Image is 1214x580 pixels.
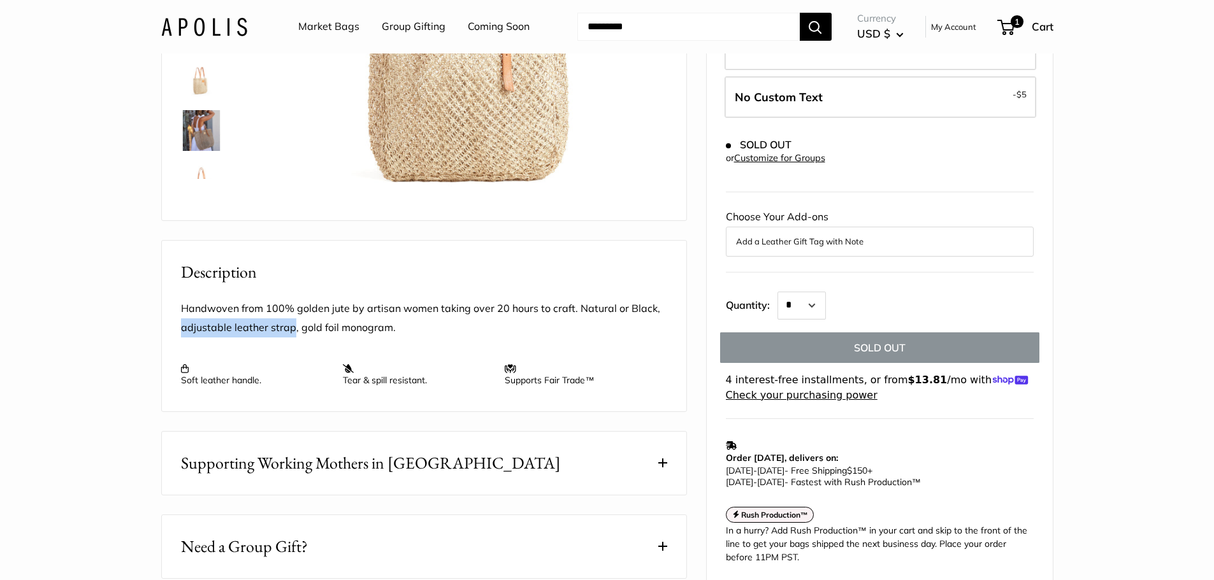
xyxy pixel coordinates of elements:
[726,476,753,488] span: [DATE]
[181,363,330,386] p: Soft leather handle.
[726,139,791,151] span: SOLD OUT
[343,363,492,386] p: Tear & spill resistant.
[178,108,224,153] a: Mercado Woven in Natural | Estimated Ship: Oct. 19th
[736,234,1023,249] button: Add a Leather Gift Tag with Note
[181,534,308,559] span: Need a Group Gift?
[726,150,825,167] div: or
[999,17,1053,37] a: 1 Cart
[181,59,222,100] img: Mercado Woven in Natural | Estimated Ship: Oct. 19th
[857,27,890,40] span: USD $
[735,90,823,104] span: No Custom Text
[382,17,445,36] a: Group Gifting
[1010,15,1023,28] span: 1
[726,288,777,320] label: Quantity:
[178,159,224,204] a: Mercado Woven in Natural | Estimated Ship: Oct. 19th
[757,476,784,488] span: [DATE]
[181,299,667,337] p: Handwoven from 100% golden jute by artisan women taking over 20 hours to craft. Natural or Black,...
[753,476,757,488] span: -
[931,19,976,34] a: My Account
[181,260,667,285] h2: Description
[181,161,222,202] img: Mercado Woven in Natural | Estimated Ship: Oct. 19th
[181,451,561,476] span: Supporting Working Mothers in [GEOGRAPHIC_DATA]
[725,76,1036,118] label: Leave Blank
[720,332,1039,363] button: SOLD OUT
[847,465,867,476] span: $150
[734,152,825,164] a: Customize for Groups
[468,17,530,36] a: Coming Soon
[162,515,686,578] button: Need a Group Gift?
[857,24,904,44] button: USD $
[298,17,359,36] a: Market Bags
[726,476,921,488] span: - Fastest with Rush Production™
[178,57,224,103] a: Mercado Woven in Natural | Estimated Ship: Oct. 19th
[857,10,904,27] span: Currency
[1032,20,1053,33] span: Cart
[726,465,1027,488] p: - Free Shipping +
[505,363,654,386] p: Supports Fair Trade™
[161,17,247,36] img: Apolis
[1016,89,1027,99] span: $5
[162,432,686,495] button: Supporting Working Mothers in [GEOGRAPHIC_DATA]
[800,13,832,41] button: Search
[726,452,838,463] strong: Order [DATE], delivers on:
[726,208,1034,256] div: Choose Your Add-ons
[726,465,753,476] span: [DATE]
[735,41,830,56] span: Add Custom Text
[181,110,222,151] img: Mercado Woven in Natural | Estimated Ship: Oct. 19th
[577,13,800,41] input: Search...
[757,465,784,476] span: [DATE]
[741,510,808,520] strong: Rush Production™
[753,465,757,476] span: -
[1013,87,1027,102] span: -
